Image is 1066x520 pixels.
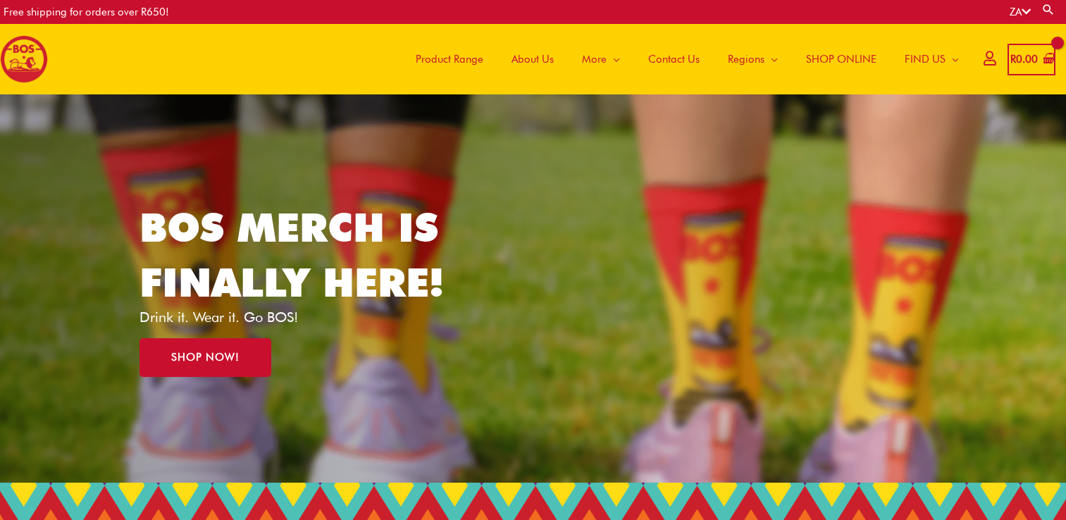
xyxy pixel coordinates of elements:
span: Product Range [416,38,483,80]
p: Drink it. Wear it. Go BOS! [140,310,465,324]
a: About Us [497,24,568,94]
bdi: 0.00 [1010,53,1038,66]
a: SHOP NOW! [140,338,271,377]
span: FIND US [905,38,946,80]
span: SHOP ONLINE [806,38,876,80]
a: More [568,24,634,94]
span: R [1010,53,1016,66]
a: Search button [1041,3,1055,16]
a: View Shopping Cart, empty [1008,44,1055,75]
a: Contact Us [634,24,714,94]
a: Product Range [402,24,497,94]
a: Regions [714,24,792,94]
span: SHOP NOW! [171,352,240,363]
span: More [582,38,607,80]
span: Regions [728,38,764,80]
span: Contact Us [648,38,700,80]
nav: Site Navigation [391,24,973,94]
span: About Us [512,38,554,80]
a: SHOP ONLINE [792,24,891,94]
a: ZA [1010,6,1031,18]
a: BOS MERCH IS FINALLY HERE! [140,204,444,306]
